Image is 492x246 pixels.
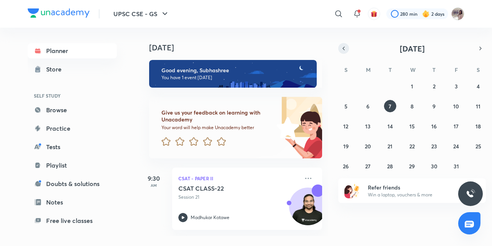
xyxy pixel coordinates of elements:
[387,163,393,170] abbr: October 28, 2025
[340,100,352,112] button: October 5, 2025
[344,66,347,73] abbr: Sunday
[340,140,352,152] button: October 19, 2025
[28,102,117,118] a: Browse
[466,189,475,198] img: ttu
[109,6,174,22] button: UPSC CSE - GS
[406,80,418,92] button: October 1, 2025
[340,120,352,132] button: October 12, 2025
[450,140,462,152] button: October 24, 2025
[250,97,322,158] img: feedback_image
[409,143,415,150] abbr: October 22, 2025
[161,75,310,81] p: You have 1 event [DATE]
[453,143,459,150] abbr: October 24, 2025
[428,100,440,112] button: October 9, 2025
[149,43,330,52] h4: [DATE]
[477,83,480,90] abbr: October 4, 2025
[289,192,326,229] img: Avatar
[349,43,475,54] button: [DATE]
[384,120,396,132] button: October 14, 2025
[450,80,462,92] button: October 3, 2025
[365,143,371,150] abbr: October 20, 2025
[28,8,90,20] a: Company Logo
[431,163,437,170] abbr: October 30, 2025
[409,123,415,130] abbr: October 15, 2025
[387,123,393,130] abbr: October 14, 2025
[410,66,416,73] abbr: Wednesday
[28,194,117,210] a: Notes
[406,100,418,112] button: October 8, 2025
[28,61,117,77] a: Store
[28,89,117,102] h6: SELF STUDY
[472,120,484,132] button: October 18, 2025
[343,123,348,130] abbr: October 12, 2025
[384,100,396,112] button: October 7, 2025
[431,123,437,130] abbr: October 16, 2025
[428,140,440,152] button: October 23, 2025
[450,160,462,172] button: October 31, 2025
[366,66,371,73] abbr: Monday
[432,66,435,73] abbr: Thursday
[365,163,371,170] abbr: October 27, 2025
[400,43,425,54] span: [DATE]
[28,176,117,191] a: Doubts & solutions
[455,66,458,73] abbr: Friday
[389,103,391,110] abbr: October 7, 2025
[475,123,481,130] abbr: October 18, 2025
[28,43,117,58] a: Planner
[472,140,484,152] button: October 25, 2025
[431,143,437,150] abbr: October 23, 2025
[178,184,274,192] h5: CSAT CLASS-22
[432,103,435,110] abbr: October 9, 2025
[406,120,418,132] button: October 15, 2025
[450,100,462,112] button: October 10, 2025
[384,140,396,152] button: October 21, 2025
[178,174,299,183] p: CSAT - Paper II
[472,100,484,112] button: October 11, 2025
[161,67,310,74] h6: Good evening, Subhashree
[406,160,418,172] button: October 29, 2025
[422,10,430,18] img: streak
[161,125,274,131] p: Your word will help make Unacademy better
[28,139,117,155] a: Tests
[454,123,459,130] abbr: October 17, 2025
[450,120,462,132] button: October 17, 2025
[428,80,440,92] button: October 2, 2025
[28,158,117,173] a: Playlist
[343,163,349,170] abbr: October 26, 2025
[28,8,90,18] img: Company Logo
[368,8,380,20] button: avatar
[455,83,458,90] abbr: October 3, 2025
[387,143,392,150] abbr: October 21, 2025
[343,143,349,150] abbr: October 19, 2025
[453,103,459,110] abbr: October 10, 2025
[371,10,377,17] img: avatar
[138,183,169,188] p: AM
[428,120,440,132] button: October 16, 2025
[362,100,374,112] button: October 6, 2025
[28,213,117,228] a: Free live classes
[28,121,117,136] a: Practice
[178,194,299,201] p: Session 21
[411,103,414,110] abbr: October 8, 2025
[409,163,415,170] abbr: October 29, 2025
[433,83,435,90] abbr: October 2, 2025
[138,174,169,183] h5: 9:30
[411,83,413,90] abbr: October 1, 2025
[366,103,369,110] abbr: October 6, 2025
[362,160,374,172] button: October 27, 2025
[476,103,480,110] abbr: October 11, 2025
[161,109,274,123] h6: Give us your feedback on learning with Unacademy
[362,120,374,132] button: October 13, 2025
[344,103,347,110] abbr: October 5, 2025
[475,143,481,150] abbr: October 25, 2025
[406,140,418,152] button: October 22, 2025
[454,163,459,170] abbr: October 31, 2025
[344,183,360,198] img: referral
[368,191,462,198] p: Win a laptop, vouchers & more
[428,160,440,172] button: October 30, 2025
[46,65,66,74] div: Store
[362,140,374,152] button: October 20, 2025
[477,66,480,73] abbr: Saturday
[384,160,396,172] button: October 28, 2025
[389,66,392,73] abbr: Tuesday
